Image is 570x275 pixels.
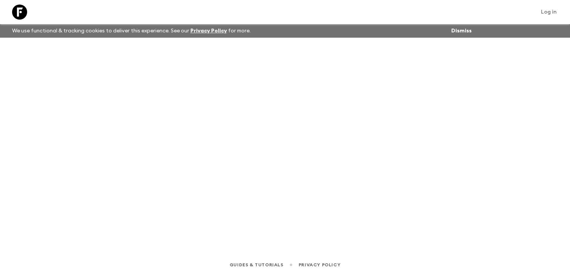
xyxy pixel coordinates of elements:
a: Log in [537,7,561,17]
button: Dismiss [449,26,473,36]
a: Privacy Policy [190,28,227,34]
p: We use functional & tracking cookies to deliver this experience. See our for more. [9,24,254,38]
a: Privacy Policy [299,261,340,269]
a: Guides & Tutorials [230,261,283,269]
